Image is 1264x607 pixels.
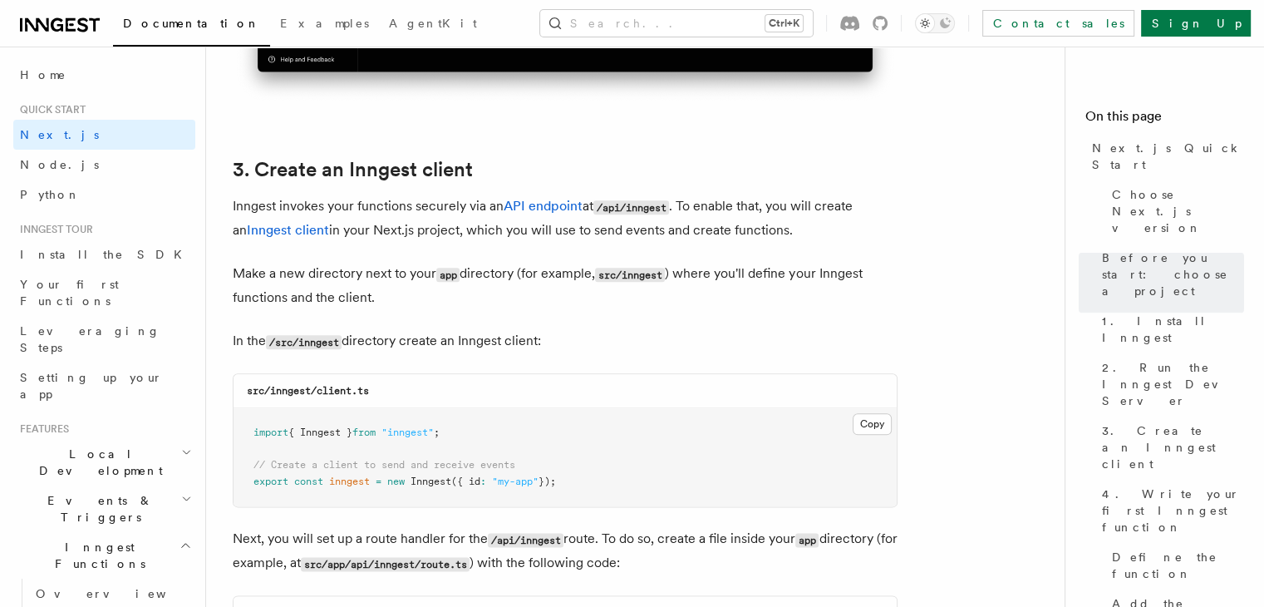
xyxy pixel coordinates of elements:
[13,446,181,479] span: Local Development
[540,10,813,37] button: Search...Ctrl+K
[915,13,955,33] button: Toggle dark mode
[381,427,434,438] span: "inngest"
[1085,133,1244,180] a: Next.js Quick Start
[266,335,342,349] code: /src/inngest
[13,150,195,180] a: Node.js
[20,324,160,354] span: Leveraging Steps
[233,262,898,309] p: Make a new directory next to your directory (for example, ) where you'll define your Inngest func...
[434,427,440,438] span: ;
[294,476,323,487] span: const
[411,476,451,487] span: Inngest
[539,476,556,487] span: });
[280,17,369,30] span: Examples
[376,476,381,487] span: =
[13,492,181,526] span: Events & Triggers
[1102,486,1244,535] span: 4. Write your first Inngest function
[1112,186,1244,236] span: Choose Next.js version
[233,158,473,181] a: 3. Create an Inngest client
[480,476,486,487] span: :
[765,15,803,32] kbd: Ctrl+K
[13,316,195,363] a: Leveraging Steps
[247,222,329,238] a: Inngest client
[20,371,163,401] span: Setting up your app
[20,128,99,141] span: Next.js
[436,268,460,282] code: app
[389,17,477,30] span: AgentKit
[504,198,583,214] a: API endpoint
[13,103,86,116] span: Quick start
[982,10,1134,37] a: Contact sales
[451,476,480,487] span: ({ id
[1105,180,1244,243] a: Choose Next.js version
[233,195,898,242] p: Inngest invokes your functions securely via an at . To enable that, you will create an in your Ne...
[253,427,288,438] span: import
[20,158,99,171] span: Node.js
[13,486,195,532] button: Events & Triggers
[253,459,515,471] span: // Create a client to send and receive events
[288,427,352,438] span: { Inngest }
[1085,106,1244,133] h4: On this page
[13,532,195,579] button: Inngest Functions
[1102,313,1244,346] span: 1. Install Inngest
[13,363,195,409] a: Setting up your app
[20,67,66,83] span: Home
[795,533,819,547] code: app
[1102,249,1244,299] span: Before you start: choose a project
[13,60,195,90] a: Home
[1105,542,1244,589] a: Define the function
[1095,353,1244,416] a: 2. Run the Inngest Dev Server
[1095,243,1244,306] a: Before you start: choose a project
[595,268,665,282] code: src/inngest
[13,239,195,269] a: Install the SDK
[20,248,192,261] span: Install the SDK
[301,557,470,571] code: src/app/api/inngest/route.ts
[1092,140,1244,173] span: Next.js Quick Start
[387,476,405,487] span: new
[329,476,370,487] span: inngest
[1095,479,1244,542] a: 4. Write your first Inngest function
[233,527,898,575] p: Next, you will set up a route handler for the route. To do so, create a file inside your director...
[13,539,180,572] span: Inngest Functions
[13,422,69,436] span: Features
[379,5,487,45] a: AgentKit
[1112,549,1244,582] span: Define the function
[492,476,539,487] span: "my-app"
[853,413,892,435] button: Copy
[253,476,288,487] span: export
[488,533,563,547] code: /api/inngest
[36,587,207,600] span: Overview
[123,17,260,30] span: Documentation
[13,223,93,236] span: Inngest tour
[1141,10,1251,37] a: Sign Up
[13,269,195,316] a: Your first Functions
[113,5,270,47] a: Documentation
[13,180,195,210] a: Python
[1095,306,1244,353] a: 1. Install Inngest
[1102,359,1244,409] span: 2. Run the Inngest Dev Server
[1102,422,1244,472] span: 3. Create an Inngest client
[352,427,376,438] span: from
[13,120,195,150] a: Next.js
[13,439,195,486] button: Local Development
[233,329,898,353] p: In the directory create an Inngest client:
[20,278,119,308] span: Your first Functions
[593,200,669,215] code: /api/inngest
[1095,416,1244,479] a: 3. Create an Inngest client
[247,385,369,397] code: src/inngest/client.ts
[270,5,379,45] a: Examples
[20,188,81,201] span: Python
